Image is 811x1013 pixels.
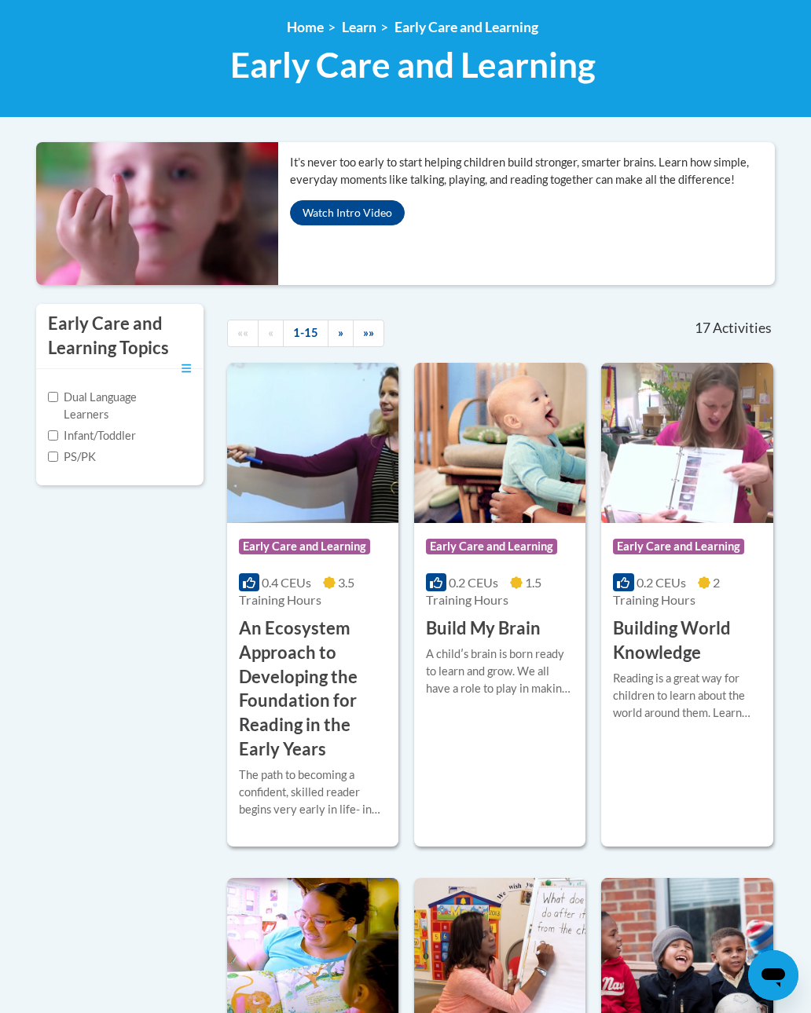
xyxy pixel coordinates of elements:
img: Course Logo [414,363,585,523]
div: The path to becoming a confident, skilled reader begins very early in life- in fact, even before ... [239,766,387,818]
p: It’s never too early to start helping children build stronger, smarter brains. Learn how simple, ... [290,154,775,188]
input: Checkbox for Options [48,452,58,462]
input: Checkbox for Options [48,392,58,402]
button: Watch Intro Video [290,200,405,225]
a: End [353,320,384,347]
a: Course LogoEarly Care and Learning0.4 CEUs3.5 Training Hours An Ecosystem Approach to Developing ... [227,363,398,847]
a: Home [287,19,324,35]
a: Learn [342,19,376,35]
a: Previous [258,320,284,347]
a: 1-15 [283,320,328,347]
span: 0.2 CEUs [637,575,686,590]
span: »» [363,326,374,339]
h3: Build My Brain [426,616,541,641]
label: PS/PK [48,448,96,466]
span: Early Care and Learning [230,44,596,86]
span: 0.2 CEUs [449,575,498,590]
label: Infant/Toddler [48,427,136,444]
span: Early Care and Learning [426,539,557,554]
img: Course Logo [227,363,398,523]
span: 0.4 CEUs [262,575,311,590]
span: «« [237,326,248,339]
a: Begining [227,320,259,347]
a: Next [328,320,354,347]
a: Early Care and Learning [394,19,538,35]
span: Early Care and Learning [613,539,744,554]
img: Course Logo [601,363,772,523]
div: A childʹs brain is born ready to learn and grow. We all have a role to play in making reading a r... [426,645,574,697]
input: Checkbox for Options [48,430,58,441]
div: Reading is a great way for children to learn about the world around them. Learn how you can bring... [613,670,761,722]
span: Early Care and Learning [239,539,370,554]
span: » [338,326,343,339]
span: « [268,326,273,339]
a: Course LogoEarly Care and Learning0.2 CEUs2 Training Hours Building World KnowledgeReading is a g... [601,363,772,847]
a: Toggle collapse [182,360,192,378]
h3: Building World Knowledge [613,616,761,665]
span: 17 [695,320,710,337]
h3: Early Care and Learning Topics [48,312,192,360]
iframe: Button to launch messaging window [748,950,798,1000]
h3: An Ecosystem Approach to Developing the Foundation for Reading in the Early Years [239,616,387,762]
span: Activities [713,320,772,337]
label: Dual Language Learners [48,389,170,423]
a: Course LogoEarly Care and Learning0.2 CEUs1.5 Training Hours Build My BrainA childʹs brain is bor... [414,363,585,847]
